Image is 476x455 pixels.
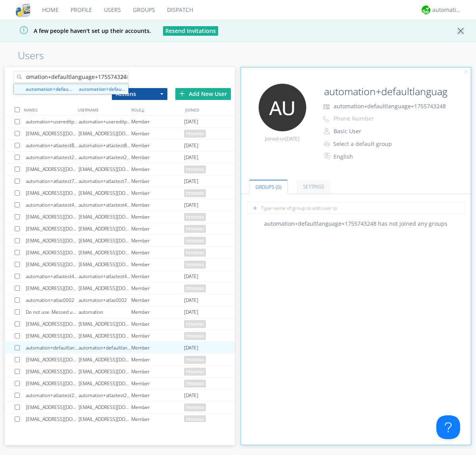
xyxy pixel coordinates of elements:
div: [EMAIL_ADDRESS][DOMAIN_NAME] [26,282,79,294]
div: Member [131,223,184,234]
span: pending [184,415,206,423]
div: automation+usereditprofile+1755717812 [26,116,79,127]
a: automation+atlastest4040392479automation+atlastest4040392479Member[DATE] [5,271,235,282]
span: automation+defaultlanguage+1755743248 [334,102,446,110]
a: [EMAIL_ADDRESS][DOMAIN_NAME][EMAIL_ADDRESS][DOMAIN_NAME]Memberpending [5,366,235,378]
div: [EMAIL_ADDRESS][DOMAIN_NAME] [79,247,131,258]
span: pending [184,403,206,411]
div: [EMAIL_ADDRESS][DOMAIN_NAME] [26,366,79,377]
div: [EMAIL_ADDRESS][DOMAIN_NAME] [26,128,79,139]
strong: automation+defaultlanguage+1755743248 [79,86,177,92]
div: Member [131,413,184,425]
img: cancel.svg [463,69,469,75]
a: [EMAIL_ADDRESS][DOMAIN_NAME][EMAIL_ADDRESS][DOMAIN_NAME]Memberpending [5,247,235,259]
a: [EMAIL_ADDRESS][DOMAIN_NAME][EMAIL_ADDRESS][DOMAIN_NAME]Memberpending [5,163,235,175]
div: Member [131,163,184,175]
div: Member [131,247,184,258]
span: [DATE] [184,199,198,211]
div: automation+atlas [432,6,462,14]
img: In groups with Translation enabled, this user's messages will be automatically translated to and ... [324,151,332,161]
div: Member [131,259,184,270]
div: automation+atlastest4040392479 [26,271,79,282]
span: pending [184,237,206,245]
div: [EMAIL_ADDRESS][DOMAIN_NAME] [26,259,79,270]
div: Member [131,294,184,306]
span: pending [184,380,206,388]
a: automation+atlastest4843497521automation+atlastest4843497521Member[DATE] [5,199,235,211]
div: Member [131,140,184,151]
div: [EMAIL_ADDRESS][DOMAIN_NAME] [26,330,79,342]
div: automation+atlastest2338860909 [26,152,79,163]
span: [DATE] [285,135,299,142]
a: [EMAIL_ADDRESS][DOMAIN_NAME][EMAIL_ADDRESS][DOMAIN_NAME]Memberpending [5,354,235,366]
a: automation+atlastest7790766909automation+atlastest7790766909Member[DATE] [5,175,235,187]
div: Member [131,354,184,365]
div: Member [131,187,184,199]
div: Member [131,401,184,413]
div: [EMAIL_ADDRESS][DOMAIN_NAME] [26,211,79,223]
span: pending [184,165,206,173]
div: [EMAIL_ADDRESS][DOMAIN_NAME] [26,401,79,413]
div: Member [131,235,184,246]
div: [EMAIL_ADDRESS][DOMAIN_NAME] [26,235,79,246]
span: [DATE] [184,271,198,282]
div: Member [131,152,184,163]
div: automation+atlastest4843497521 [26,199,79,211]
div: [EMAIL_ADDRESS][DOMAIN_NAME] [79,128,131,139]
div: automation+atlas0002 [79,294,131,306]
span: pending [184,225,206,233]
a: [EMAIL_ADDRESS][DOMAIN_NAME][EMAIL_ADDRESS][DOMAIN_NAME]Memberpending [5,235,235,247]
a: [EMAIL_ADDRESS][DOMAIN_NAME][EMAIL_ADDRESS][DOMAIN_NAME]Memberpending [5,128,235,140]
div: automation+defaultlanguage+1755743248 [26,342,79,353]
div: Member [131,306,184,318]
div: JOINED [183,104,237,115]
div: [EMAIL_ADDRESS][DOMAIN_NAME] [26,223,79,234]
div: Select a default group [333,140,399,148]
button: Actions [112,88,167,100]
div: automation+atlas0002 [26,294,79,306]
span: [DATE] [184,175,198,187]
a: [EMAIL_ADDRESS][DOMAIN_NAME][EMAIL_ADDRESS][DOMAIN_NAME]Memberpending [5,282,235,294]
div: [EMAIL_ADDRESS][DOMAIN_NAME] [79,223,131,234]
a: [EMAIL_ADDRESS][DOMAIN_NAME][EMAIL_ADDRESS][DOMAIN_NAME]Memberpending [5,187,235,199]
span: [DATE] [184,152,198,163]
div: USERNAME [76,104,129,115]
a: [EMAIL_ADDRESS][DOMAIN_NAME][EMAIL_ADDRESS][DOMAIN_NAME]Memberpending [5,259,235,271]
div: automation+atlastest8661468437 [26,140,79,151]
a: automation+atlastest2338860909automation+atlastest2338860909Member[DATE] [5,152,235,163]
a: automation+defaultlanguage+1755743248automation+defaultlanguage+1755743248Member[DATE] [5,342,235,354]
span: pending [184,356,206,364]
a: Groups (0) [249,180,288,194]
div: Member [131,366,184,377]
div: automation+atlastest4040392479 [79,271,131,282]
div: [EMAIL_ADDRESS][DOMAIN_NAME] [26,413,79,425]
a: automation+usereditprofile+1755717812automation+usereditprofile+1755717812Member[DATE] [5,116,235,128]
div: [EMAIL_ADDRESS][DOMAIN_NAME] [79,354,131,365]
div: automation+atlastest2338860909 [79,152,131,163]
div: [EMAIL_ADDRESS][DOMAIN_NAME] [79,318,131,330]
a: Settings [297,180,331,194]
div: automation [79,306,131,318]
span: pending [184,213,206,221]
div: [EMAIL_ADDRESS][DOMAIN_NAME] [79,330,131,342]
div: Member [131,128,184,139]
div: Member [131,271,184,282]
button: Resend Invitations [163,26,218,36]
span: pending [184,189,206,197]
div: automation+atlastest2512107470 [79,390,131,401]
div: automation+atlastest8661468437 [79,140,131,151]
div: [EMAIL_ADDRESS][DOMAIN_NAME] [79,378,131,389]
img: person-outline.svg [324,128,330,134]
div: NAMES [22,104,75,115]
span: [DATE] [184,390,198,401]
div: automation+atlastest2512107470 [26,390,79,401]
span: pending [184,130,206,138]
a: automation+atlastest8661468437automation+atlastest8661468437Member[DATE] [5,140,235,152]
a: [EMAIL_ADDRESS][DOMAIN_NAME][EMAIL_ADDRESS][DOMAIN_NAME]Memberpending [5,223,235,235]
a: [EMAIL_ADDRESS][DOMAIN_NAME][EMAIL_ADDRESS][DOMAIN_NAME]Memberpending [5,401,235,413]
input: Name [321,84,449,100]
a: Do not use. Messed up when created org.automationMember[DATE] [5,306,235,318]
span: [DATE] [184,140,198,152]
div: [EMAIL_ADDRESS][DOMAIN_NAME] [26,163,79,175]
div: automation+defaultlanguage+1755743248 [79,342,131,353]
